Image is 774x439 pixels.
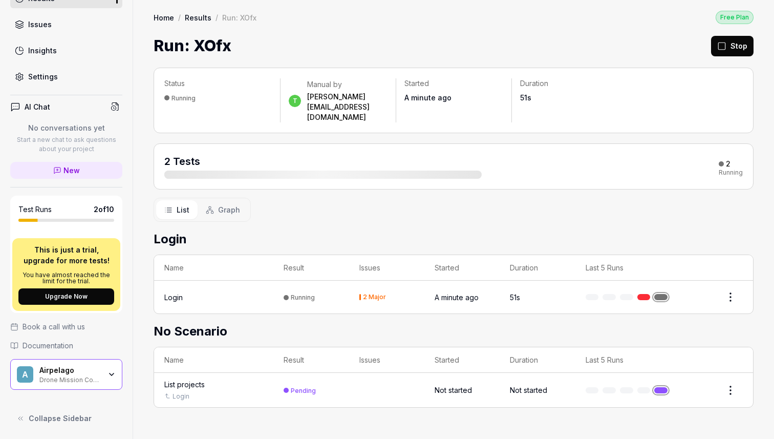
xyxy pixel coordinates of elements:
p: Started [404,78,503,89]
h1: Run: XOfx [154,34,231,57]
th: Last 5 Runs [575,255,678,281]
a: List projects [164,379,263,390]
th: Name [154,347,273,373]
h5: Test Runs [18,205,52,214]
div: Running [171,94,196,102]
td: Not started [424,373,500,407]
div: 2 [726,159,730,169]
th: Duration [500,347,575,373]
a: Documentation [10,340,122,351]
button: Graph [198,200,248,219]
span: 2 of 10 [94,204,114,215]
td: Not started [500,373,575,407]
div: List projects [164,379,205,390]
div: Free Plan [716,11,754,24]
span: New [63,165,80,176]
span: Documentation [23,340,73,351]
div: Airpelago [39,366,101,375]
span: 2 Tests [164,155,200,168]
button: List [156,200,198,219]
div: Manual by [307,79,388,90]
time: 51s [510,293,520,302]
a: Login [173,392,189,401]
a: New [10,162,122,179]
th: Issues [349,255,424,281]
a: Issues [10,14,122,34]
th: Name [154,255,273,281]
span: Collapse Sidebar [29,413,92,424]
div: / [178,12,181,23]
span: List [177,204,189,215]
p: Start a new chat to ask questions about your project [10,135,122,154]
div: Run: XOfx [222,12,256,23]
div: [PERSON_NAME][EMAIL_ADDRESS][DOMAIN_NAME] [307,92,388,122]
h4: AI Chat [25,101,50,112]
span: t [289,95,301,107]
button: Upgrade Now [18,288,114,305]
div: / [216,12,218,23]
a: Home [154,12,174,23]
span: Graph [218,204,240,215]
p: No conversations yet [10,122,122,133]
span: Book a call with us [23,321,85,332]
div: Login [164,292,183,303]
time: A minute ago [404,93,451,102]
div: Insights [28,45,57,56]
div: Running [719,170,743,176]
th: Issues [349,347,424,373]
a: Results [185,12,211,23]
div: 2 Major [363,294,386,300]
a: Insights [10,40,122,60]
h2: Login [154,230,754,248]
th: Result [273,255,349,281]
button: Stop [711,36,754,56]
p: This is just a trial, upgrade for more tests! [18,244,114,266]
time: 51s [520,93,531,102]
h2: No Scenario [154,322,754,341]
a: Login [164,292,263,303]
button: Free Plan [716,10,754,24]
div: Drone Mission Control [39,375,101,383]
time: A minute ago [435,293,479,302]
div: Issues [28,19,52,30]
th: Result [273,347,349,373]
th: Started [424,347,500,373]
div: Running [291,294,315,301]
p: Duration [520,78,619,89]
th: Started [424,255,500,281]
button: Collapse Sidebar [10,408,122,429]
th: Duration [500,255,575,281]
span: A [17,366,33,383]
div: Settings [28,71,58,82]
div: Pending [291,387,316,394]
a: Book a call with us [10,321,122,332]
a: Settings [10,67,122,87]
button: AAirpelagoDrone Mission Control [10,359,122,390]
p: Status [164,78,272,89]
th: Last 5 Runs [575,347,678,373]
p: You have almost reached the limit for the trial. [18,272,114,284]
